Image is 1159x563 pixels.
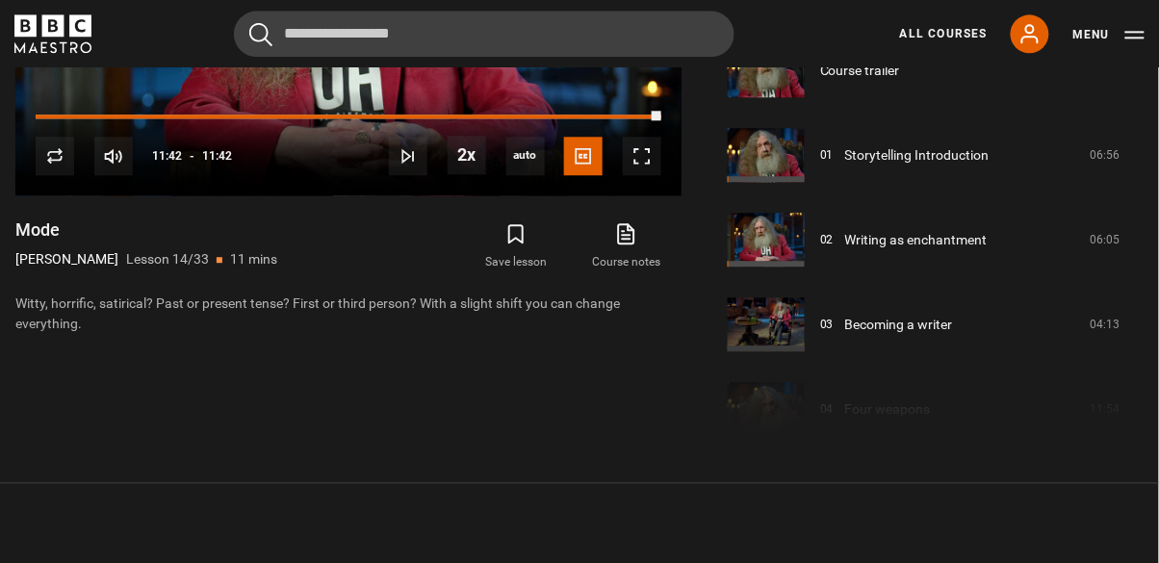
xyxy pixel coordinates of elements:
[461,218,571,274] button: Save lesson
[389,137,427,175] button: Next Lesson
[15,249,118,269] p: [PERSON_NAME]
[448,136,486,174] button: Playback Rate
[190,149,194,163] span: -
[152,139,182,173] span: 11:42
[506,137,545,175] span: auto
[230,249,277,269] p: 11 mins
[202,139,232,173] span: 11:42
[234,11,734,57] input: Search
[36,137,74,175] button: Replay
[15,218,277,242] h1: Mode
[572,218,682,274] a: Course notes
[845,315,953,335] a: Becoming a writer
[249,22,272,46] button: Submit the search query
[845,230,988,250] a: Writing as enchantment
[1072,25,1145,44] button: Toggle navigation
[36,115,661,118] div: Progress Bar
[820,61,900,81] a: Course trailer
[15,294,682,334] p: Witty, horrific, satirical? Past or present tense? First or third person? With a slight shift you...
[14,14,91,53] svg: BBC Maestro
[126,249,209,269] p: Lesson 14/33
[845,145,990,166] a: Storytelling Introduction
[900,25,988,42] a: All Courses
[564,137,603,175] button: Captions
[623,137,661,175] button: Fullscreen
[506,137,545,175] div: Current quality: 360p
[94,137,133,175] button: Mute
